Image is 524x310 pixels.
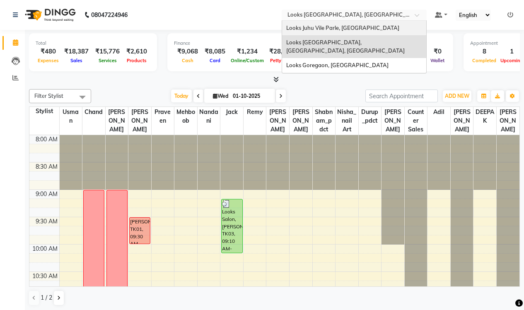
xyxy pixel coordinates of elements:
[68,58,85,63] span: Sales
[123,47,150,56] div: ₹2,610
[286,39,405,54] span: Looks [GEOGRAPHIC_DATA], [GEOGRAPHIC_DATA], [GEOGRAPHIC_DATA]
[365,90,438,102] input: Search Appointment
[152,107,174,126] span: Praveen
[180,58,196,63] span: Cash
[290,107,312,135] span: [PERSON_NAME]
[266,107,289,135] span: [PERSON_NAME]
[36,47,61,56] div: ₹480
[229,58,266,63] span: Online/Custom
[336,107,358,135] span: Nisha_nail art
[451,107,473,135] span: [PERSON_NAME]
[130,218,150,244] div: [PERSON_NAME], TK01, 09:30 AM-10:00 AM, Wash Shampoo(F)
[211,93,230,99] span: Wed
[405,107,427,135] span: Counter Sales
[34,92,63,99] span: Filter Stylist
[229,47,266,56] div: ₹1,234
[82,107,105,117] span: chand
[359,107,382,126] span: Durup_pdct
[268,58,295,63] span: Petty cash
[92,47,123,56] div: ₹15,776
[36,40,150,47] div: Total
[470,58,498,63] span: Completed
[31,245,59,253] div: 10:00 AM
[106,107,128,135] span: [PERSON_NAME]
[473,107,496,126] span: DEEPAK
[230,90,272,102] input: 2025-10-01
[222,199,242,253] div: Looks Salon, [PERSON_NAME], TK03, 09:10 AM-10:10 AM, Blow Dry Sr. Stylist(F)*
[36,58,61,63] span: Expenses
[97,58,119,63] span: Services
[443,90,471,102] button: ADD NEW
[29,107,59,116] div: Stylist
[174,107,197,126] span: Mehboob
[34,217,59,226] div: 9:30 AM
[497,107,519,135] span: [PERSON_NAME]
[244,107,266,117] span: Remy
[266,47,297,56] div: ₹28,405
[286,62,389,68] span: Looks Goregaon, [GEOGRAPHIC_DATA]
[34,162,59,171] div: 8:30 AM
[21,3,78,27] img: logo
[34,135,59,144] div: 8:00 AM
[282,20,427,73] ng-dropdown-panel: Options list
[445,93,469,99] span: ADD NEW
[171,90,192,102] span: Today
[428,58,447,63] span: Wallet
[427,107,450,117] span: Adil
[382,107,404,135] span: [PERSON_NAME]
[125,58,149,63] span: Products
[31,272,59,281] div: 10:30 AM
[91,3,128,27] b: 08047224946
[41,293,52,302] span: 1 / 2
[470,47,498,56] div: 8
[313,107,336,135] span: Shabnam_pdct
[61,47,92,56] div: ₹18,387
[174,47,201,56] div: ₹9,068
[286,24,399,31] span: Looks Juhu Vile Parle, [GEOGRAPHIC_DATA]
[201,47,229,56] div: ₹8,085
[208,58,222,63] span: Card
[198,107,220,126] span: Nandani
[34,190,59,199] div: 9:00 AM
[220,107,243,117] span: Jack
[428,47,447,56] div: ₹0
[60,107,82,126] span: Usman
[174,40,312,47] div: Finance
[128,107,151,135] span: [PERSON_NAME]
